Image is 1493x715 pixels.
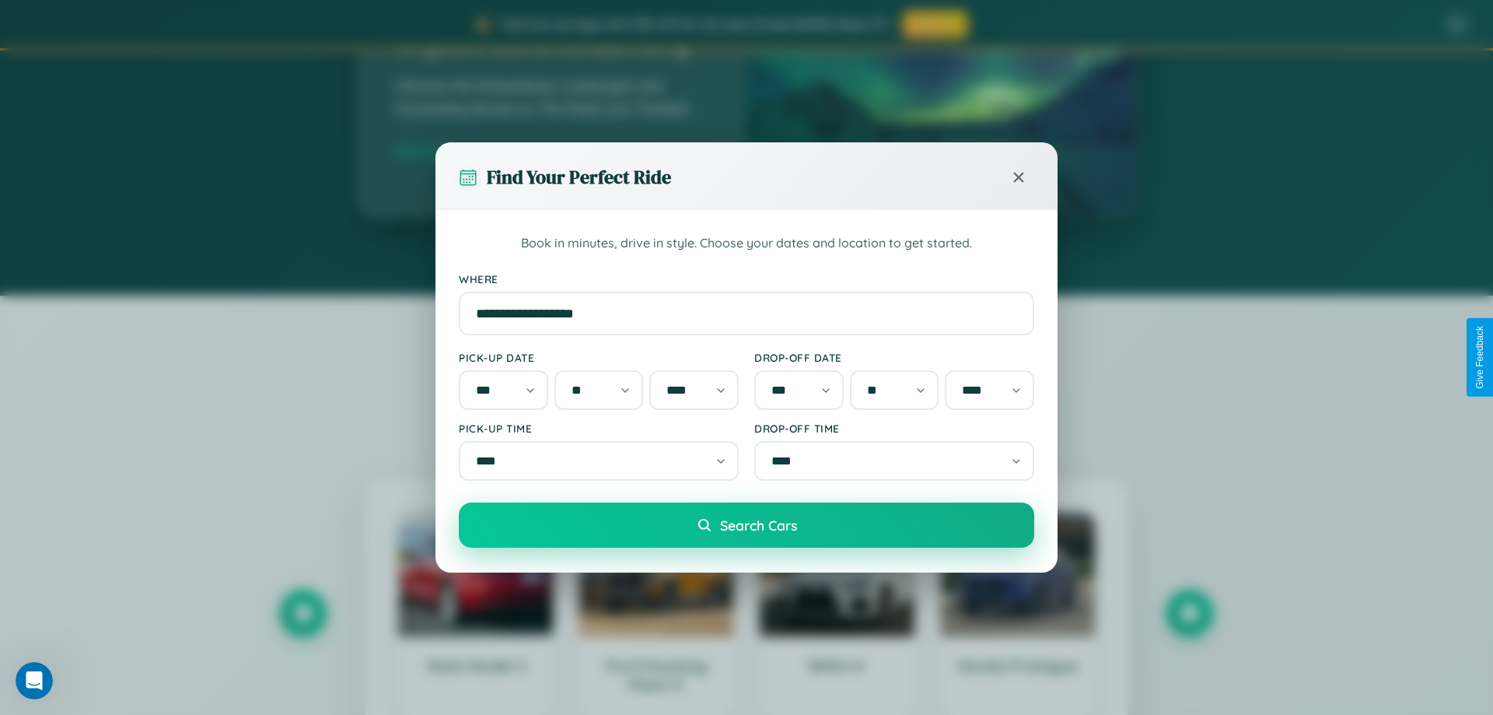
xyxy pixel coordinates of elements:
[459,272,1034,286] label: Where
[754,351,1034,364] label: Drop-off Date
[459,422,739,435] label: Pick-up Time
[487,164,671,190] h3: Find Your Perfect Ride
[459,351,739,364] label: Pick-up Date
[459,233,1034,254] p: Book in minutes, drive in style. Choose your dates and location to get started.
[720,517,797,534] span: Search Cars
[459,503,1034,548] button: Search Cars
[754,422,1034,435] label: Drop-off Time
